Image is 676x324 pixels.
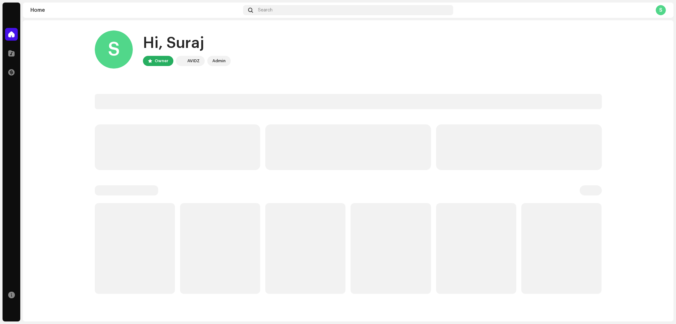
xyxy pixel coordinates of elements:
div: Owner [155,57,168,65]
div: Admin [212,57,226,65]
span: Search [258,8,273,13]
div: S [95,30,133,69]
div: S [656,5,666,15]
div: Home [30,8,241,13]
img: 10d72f0b-d06a-424f-aeaa-9c9f537e57b6 [177,57,185,65]
div: Hi, Suraj [143,33,231,53]
div: AVIDZ [187,57,200,65]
